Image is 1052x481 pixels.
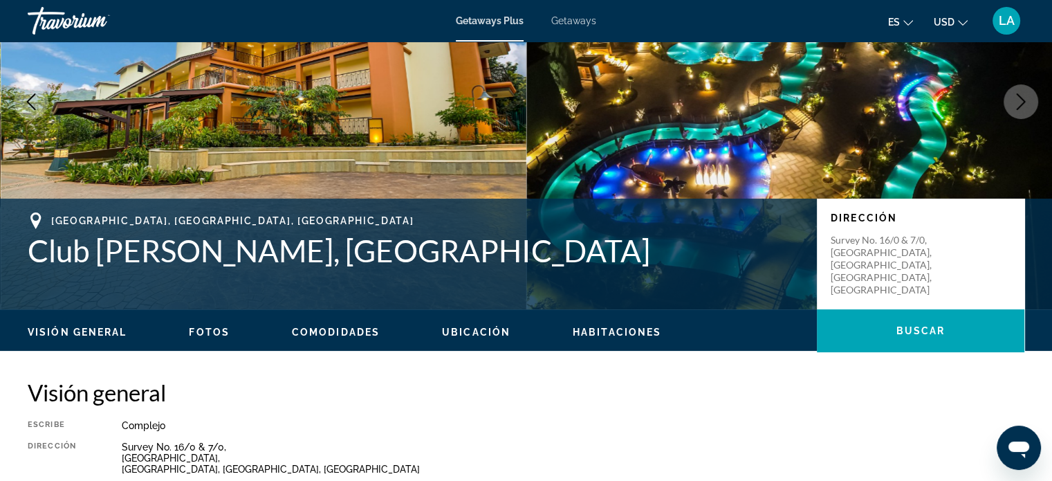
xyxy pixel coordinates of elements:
[189,327,230,338] span: Fotos
[122,442,1024,475] div: Survey No. 16/0 & 7/0, [GEOGRAPHIC_DATA], [GEOGRAPHIC_DATA], [GEOGRAPHIC_DATA], [GEOGRAPHIC_DATA]
[14,84,48,119] button: Previous image
[817,309,1024,352] button: Buscar
[888,17,900,28] span: es
[442,327,510,338] span: Ubicación
[934,12,968,32] button: Change currency
[189,326,230,338] button: Fotos
[573,326,661,338] button: Habitaciones
[28,442,87,475] div: Dirección
[997,426,1041,470] iframe: Botón para iniciar la ventana de mensajería
[988,6,1024,35] button: User Menu
[934,17,954,28] span: USD
[122,420,1024,431] div: Complejo
[292,327,380,338] span: Comodidades
[831,212,1011,224] p: Dirección
[51,215,414,226] span: [GEOGRAPHIC_DATA], [GEOGRAPHIC_DATA], [GEOGRAPHIC_DATA]
[28,326,127,338] button: Visión general
[28,379,1024,406] h2: Visión general
[573,327,661,338] span: Habitaciones
[999,14,1015,28] span: LA
[551,15,596,26] a: Getaways
[1004,84,1038,119] button: Next image
[292,326,380,338] button: Comodidades
[442,326,510,338] button: Ubicación
[28,327,127,338] span: Visión general
[831,234,941,296] p: Survey No. 16/0 & 7/0, [GEOGRAPHIC_DATA], [GEOGRAPHIC_DATA], [GEOGRAPHIC_DATA], [GEOGRAPHIC_DATA]
[888,12,913,32] button: Change language
[28,420,87,431] div: Escribe
[28,3,166,39] a: Travorium
[896,325,945,336] span: Buscar
[28,233,803,269] h1: Club [PERSON_NAME], [GEOGRAPHIC_DATA]
[456,15,524,26] a: Getaways Plus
